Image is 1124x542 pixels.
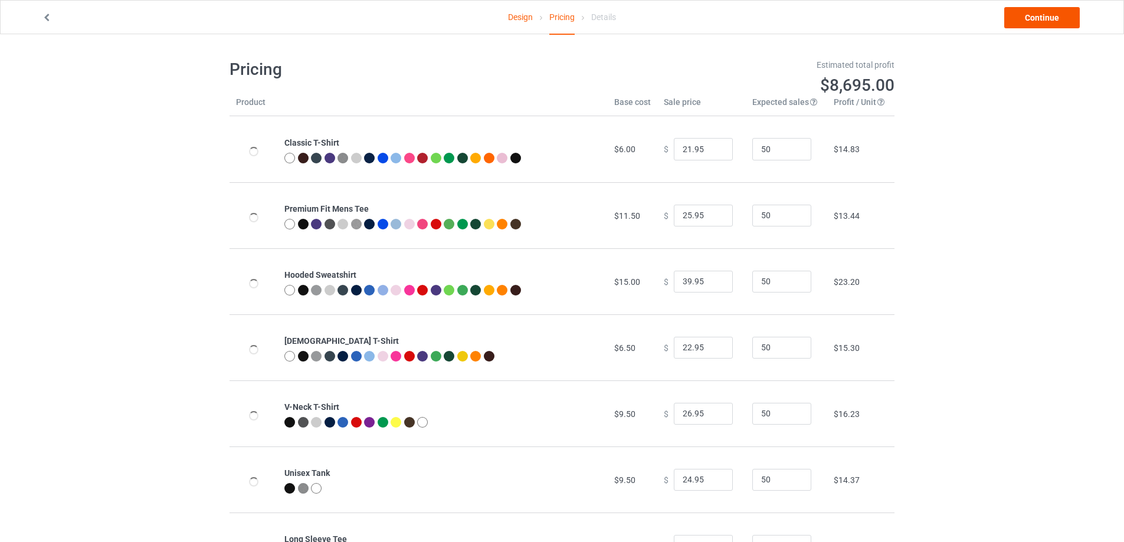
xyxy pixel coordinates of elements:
span: $ [664,211,668,220]
span: $6.50 [614,343,635,353]
span: $14.37 [834,475,860,485]
th: Base cost [608,96,657,116]
b: Unisex Tank [284,468,330,478]
span: $6.00 [614,144,635,154]
span: $15.30 [834,343,860,353]
b: Premium Fit Mens Tee [284,204,369,213]
span: $ [664,409,668,418]
div: Estimated total profit [571,59,895,71]
th: Product [230,96,278,116]
span: $ [664,277,668,286]
span: $9.50 [614,475,635,485]
th: Profit / Unit [827,96,894,116]
b: Hooded Sweatshirt [284,270,356,280]
a: Design [508,1,533,34]
th: Sale price [657,96,746,116]
img: heather_texture.png [298,483,309,494]
span: $ [664,144,668,154]
span: $8,695.00 [820,75,894,95]
span: $15.00 [614,277,640,287]
span: $ [664,475,668,484]
span: $23.20 [834,277,860,287]
div: Details [591,1,616,34]
img: heather_texture.png [351,219,362,229]
b: Classic T-Shirt [284,138,339,147]
span: $ [664,343,668,352]
img: heather_texture.png [337,153,348,163]
a: Continue [1004,7,1080,28]
b: V-Neck T-Shirt [284,402,339,412]
h1: Pricing [230,59,554,80]
span: $9.50 [614,409,635,419]
b: [DEMOGRAPHIC_DATA] T-Shirt [284,336,399,346]
span: $14.83 [834,144,860,154]
span: $16.23 [834,409,860,419]
span: $13.44 [834,211,860,221]
span: $11.50 [614,211,640,221]
div: Pricing [549,1,575,35]
th: Expected sales [746,96,827,116]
